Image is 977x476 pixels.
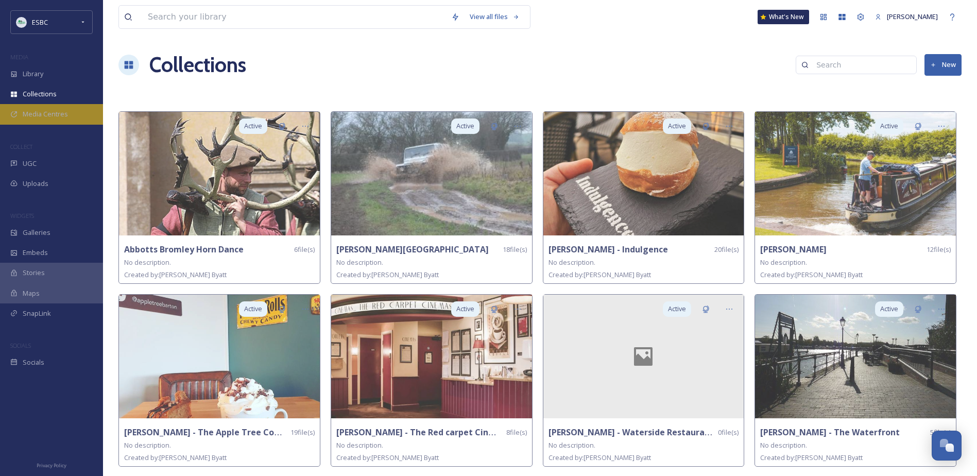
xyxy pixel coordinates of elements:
span: Library [23,69,43,79]
input: Search [811,55,911,75]
span: [PERSON_NAME] [887,12,938,21]
span: Active [880,304,898,314]
img: bdc6ff93-e980-40d0-9b3c-296ee88ff94b.jpg [543,112,744,235]
a: What's New [758,10,809,24]
span: MEDIA [10,53,28,61]
a: Privacy Policy [37,458,66,471]
span: 18 file(s) [503,245,527,254]
span: 8 file(s) [506,428,527,437]
span: Socials [23,358,44,367]
span: Active [244,121,262,131]
span: 12 file(s) [927,245,951,254]
input: Search your library [143,6,446,28]
span: Stories [23,268,45,278]
span: 19 file(s) [290,428,315,437]
span: ESBC [32,18,48,27]
button: New [924,54,962,75]
span: SOCIALS [10,342,31,349]
span: SnapLink [23,309,51,318]
img: c4dac3c8-a380-47bd-8d2f-5bdedc170875.jpg [755,112,956,235]
strong: [PERSON_NAME] - The Apple Tree Coffee Lounge [124,427,323,438]
img: 4d4d0883-e5f2-4e4e-a22e-f6bdf69b060b.jpg [331,295,532,418]
span: Created by: [PERSON_NAME] Byatt [549,453,651,462]
span: Uploads [23,179,48,189]
span: 20 file(s) [714,245,739,254]
span: WIDGETS [10,212,34,219]
span: Created by: [PERSON_NAME] Byatt [124,270,227,279]
button: Open Chat [932,431,962,461]
a: View all files [465,7,525,27]
span: No description. [124,440,171,450]
img: e22b5282-b501-47bb-937c-1be40d7b6b94.jpg [119,112,320,235]
span: 6 file(s) [294,245,315,254]
span: No description. [549,440,595,450]
span: Created by: [PERSON_NAME] Byatt [336,270,439,279]
span: 0 file(s) [718,428,739,437]
span: Created by: [PERSON_NAME] Byatt [549,270,651,279]
span: Privacy Policy [37,462,66,469]
span: No description. [549,258,595,267]
span: No description. [336,440,383,450]
span: Media Centres [23,109,68,119]
span: No description. [760,258,807,267]
span: 5 file(s) [930,428,951,437]
span: No description. [336,258,383,267]
a: [PERSON_NAME] [870,7,943,27]
span: Embeds [23,248,48,258]
span: Active [668,121,686,131]
span: Galleries [23,228,50,237]
strong: [PERSON_NAME] - The Waterfront [760,427,900,438]
img: e27ee75a-1cdc-492b-bbfa-389f9b6867ec.jpg [331,112,532,235]
span: Maps [23,288,40,298]
span: Created by: [PERSON_NAME] Byatt [124,453,227,462]
span: Active [668,304,686,314]
span: Active [456,304,474,314]
img: 05452e28-4aab-427a-8694-488dfcaf7cfe.jpg [755,295,956,418]
span: Active [244,304,262,314]
span: No description. [124,258,171,267]
strong: [PERSON_NAME] - Waterside Restaurant [549,427,714,438]
span: Collections [23,89,57,99]
span: Active [880,121,898,131]
span: Created by: [PERSON_NAME] Byatt [336,453,439,462]
strong: [PERSON_NAME][GEOGRAPHIC_DATA] [336,244,489,255]
span: Active [456,121,474,131]
img: east-staffs.png [16,17,27,27]
span: Created by: [PERSON_NAME] Byatt [760,270,863,279]
span: COLLECT [10,143,32,150]
span: Created by: [PERSON_NAME] Byatt [760,453,863,462]
a: Collections [149,49,246,80]
strong: [PERSON_NAME] - The Red carpet Cinema [336,427,507,438]
span: UGC [23,159,37,168]
img: 4b89a784-fcb7-4b90-aaf0-6f272f133202.jpg [119,295,320,418]
span: No description. [760,440,807,450]
strong: [PERSON_NAME] - Indulgence [549,244,668,255]
strong: Abbotts Bromley Horn Dance [124,244,244,255]
strong: [PERSON_NAME] [760,244,827,255]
